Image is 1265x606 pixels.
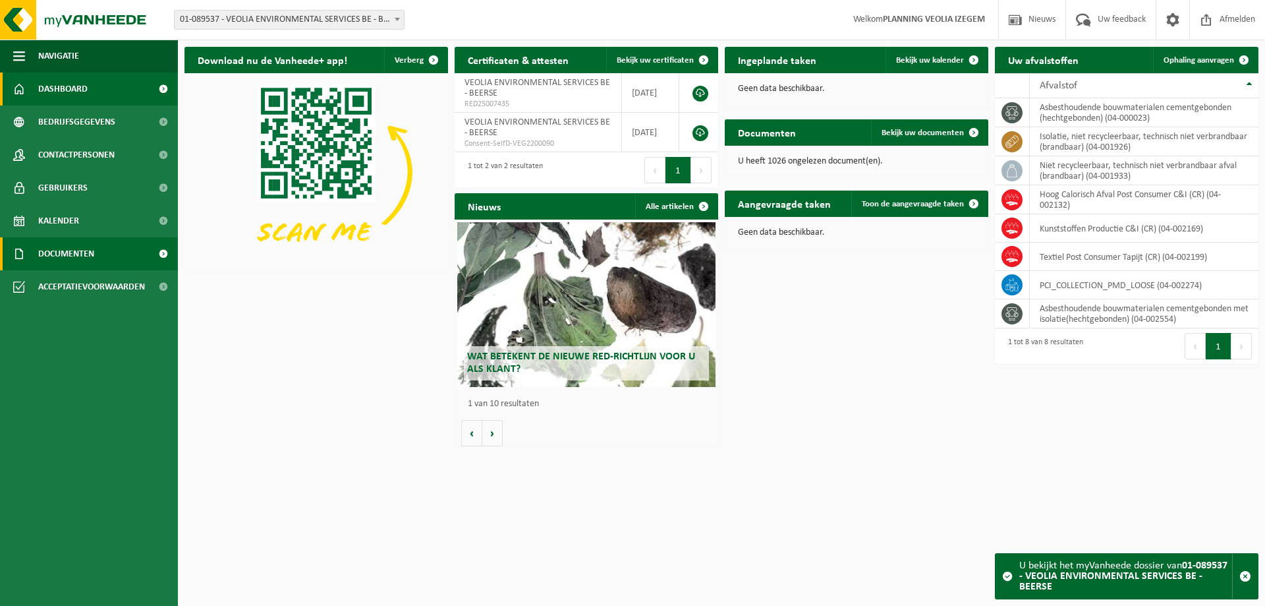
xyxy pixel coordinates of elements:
td: Kunststoffen Productie C&I (CR) (04-002169) [1030,214,1258,243]
button: 1 [1206,333,1231,359]
span: 01-089537 - VEOLIA ENVIRONMENTAL SERVICES BE - BEERSE [175,11,404,29]
td: PCI_COLLECTION_PMD_LOOSE (04-002274) [1030,271,1258,299]
span: Bekijk uw documenten [882,129,964,137]
p: 1 van 10 resultaten [468,400,712,409]
button: Previous [644,157,665,183]
span: Dashboard [38,73,88,106]
span: VEOLIA ENVIRONMENTAL SERVICES BE - BEERSE [464,117,610,138]
img: Download de VHEPlus App [184,73,448,271]
span: Ophaling aanvragen [1164,56,1234,65]
a: Bekijk uw certificaten [606,47,717,73]
td: niet recycleerbaar, technisch niet verbrandbaar afval (brandbaar) (04-001933) [1030,156,1258,185]
a: Ophaling aanvragen [1153,47,1257,73]
a: Wat betekent de nieuwe RED-richtlijn voor u als klant? [457,222,716,387]
button: Next [1231,333,1252,359]
span: Contactpersonen [38,138,115,171]
td: asbesthoudende bouwmaterialen cementgebonden met isolatie(hechtgebonden) (04-002554) [1030,299,1258,328]
span: Toon de aangevraagde taken [862,200,964,208]
a: Alle artikelen [635,193,717,220]
p: U heeft 1026 ongelezen document(en). [738,157,975,166]
span: Wat betekent de nieuwe RED-richtlijn voor u als klant? [467,351,695,375]
button: Verberg [384,47,447,73]
span: Documenten [38,237,94,270]
span: Bekijk uw certificaten [617,56,694,65]
span: Navigatie [38,40,79,73]
button: Previous [1185,333,1206,359]
td: isolatie, niet recycleerbaar, technisch niet verbrandbaar (brandbaar) (04-001926) [1030,127,1258,156]
div: 1 tot 2 van 2 resultaten [461,156,543,185]
td: [DATE] [622,113,679,152]
span: Consent-SelfD-VEG2200090 [464,138,611,149]
span: Kalender [38,204,79,237]
strong: 01-089537 - VEOLIA ENVIRONMENTAL SERVICES BE - BEERSE [1019,561,1227,592]
td: [DATE] [622,73,679,113]
span: Gebruikers [38,171,88,204]
span: RED25007435 [464,99,611,109]
a: Bekijk uw documenten [871,119,987,146]
a: Toon de aangevraagde taken [851,191,987,217]
span: Acceptatievoorwaarden [38,270,145,303]
h2: Certificaten & attesten [455,47,582,73]
button: 1 [665,157,691,183]
span: Bedrijfsgegevens [38,106,115,138]
h2: Aangevraagde taken [725,191,844,216]
strong: PLANNING VEOLIA IZEGEM [883,15,985,24]
h2: Download nu de Vanheede+ app! [184,47,360,73]
p: Geen data beschikbaar. [738,228,975,237]
span: Afvalstof [1040,80,1077,91]
td: asbesthoudende bouwmaterialen cementgebonden (hechtgebonden) (04-000023) [1030,98,1258,127]
a: Bekijk uw kalender [885,47,987,73]
h2: Uw afvalstoffen [995,47,1092,73]
h2: Ingeplande taken [725,47,829,73]
span: VEOLIA ENVIRONMENTAL SERVICES BE - BEERSE [464,78,610,98]
div: 1 tot 8 van 8 resultaten [1001,332,1083,361]
h2: Nieuws [455,193,514,219]
span: Verberg [395,56,424,65]
button: Volgende [482,420,503,446]
span: 01-089537 - VEOLIA ENVIRONMENTAL SERVICES BE - BEERSE [174,10,405,30]
td: Hoog Calorisch Afval Post Consumer C&I (CR) (04-002132) [1030,185,1258,214]
button: Next [691,157,712,183]
button: Vorige [461,420,482,446]
h2: Documenten [725,119,809,145]
span: Bekijk uw kalender [896,56,964,65]
div: U bekijkt het myVanheede dossier van [1019,554,1232,599]
p: Geen data beschikbaar. [738,84,975,94]
td: Textiel Post Consumer Tapijt (CR) (04-002199) [1030,243,1258,271]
